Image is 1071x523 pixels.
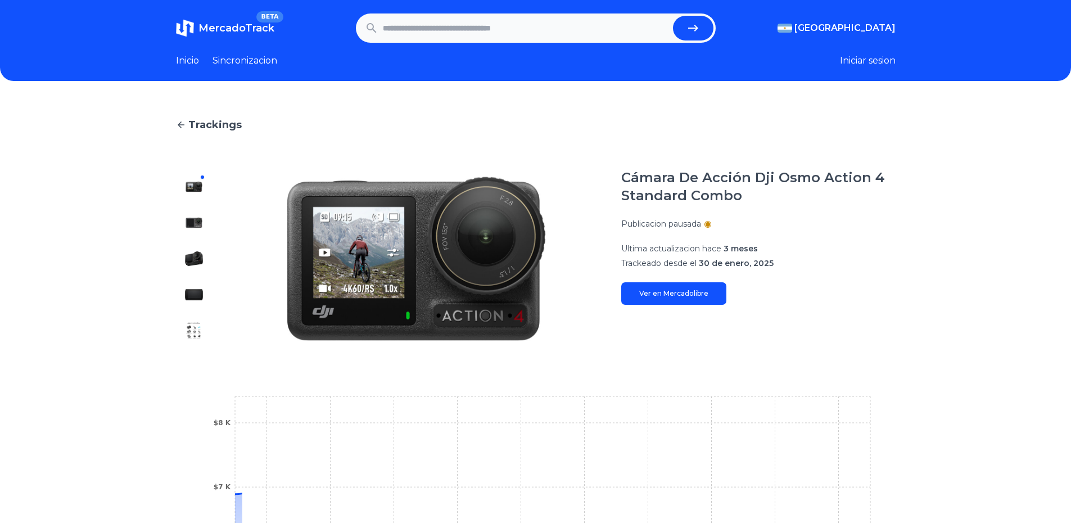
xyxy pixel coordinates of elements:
[185,286,203,304] img: Cámara De Acción Dji Osmo Action 4 Standard Combo
[176,54,199,67] a: Inicio
[621,258,697,268] span: Trackeado desde el
[699,258,774,268] span: 30 de enero, 2025
[234,169,599,349] img: Cámara De Acción Dji Osmo Action 4 Standard Combo
[176,19,194,37] img: MercadoTrack
[840,54,896,67] button: Iniciar sesion
[621,169,896,205] h1: Cámara De Acción Dji Osmo Action 4 Standard Combo
[778,24,792,33] img: Argentina
[185,250,203,268] img: Cámara De Acción Dji Osmo Action 4 Standard Combo
[185,214,203,232] img: Cámara De Acción Dji Osmo Action 4 Standard Combo
[256,11,283,22] span: BETA
[213,483,231,491] tspan: $7 K
[213,419,231,427] tspan: $8 K
[176,117,896,133] a: Trackings
[621,244,721,254] span: Ultima actualizacion hace
[621,218,701,229] p: Publicacion pausada
[185,178,203,196] img: Cámara De Acción Dji Osmo Action 4 Standard Combo
[185,322,203,340] img: Cámara De Acción Dji Osmo Action 4 Standard Combo
[778,21,896,35] button: [GEOGRAPHIC_DATA]
[794,21,896,35] span: [GEOGRAPHIC_DATA]
[176,19,274,37] a: MercadoTrackBETA
[213,54,277,67] a: Sincronizacion
[188,117,242,133] span: Trackings
[198,22,274,34] span: MercadoTrack
[724,244,758,254] span: 3 meses
[621,282,726,305] a: Ver en Mercadolibre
